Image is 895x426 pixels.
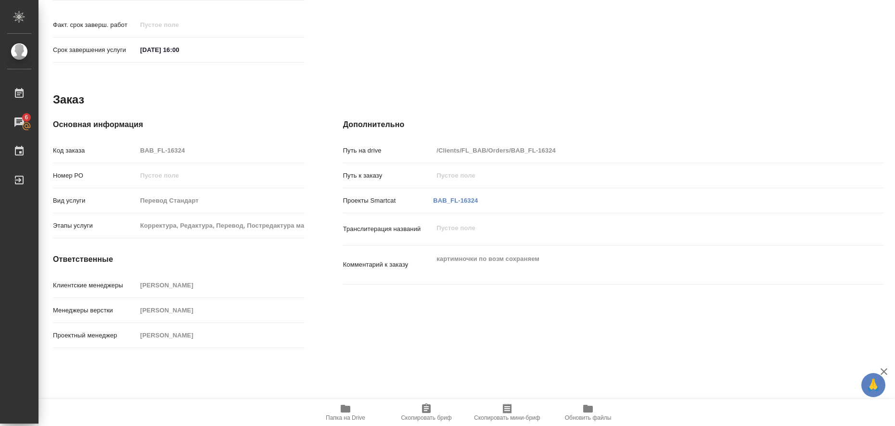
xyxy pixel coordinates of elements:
[137,18,221,32] input: Пустое поле
[474,414,540,421] span: Скопировать мини-бриф
[565,414,612,421] span: Обновить файлы
[53,281,137,290] p: Клиентские менеджеры
[53,331,137,340] p: Проектный менеджер
[343,196,434,206] p: Проекты Smartcat
[865,375,882,395] span: 🙏
[343,260,434,270] p: Комментарий к заказу
[53,254,305,265] h4: Ответственные
[305,399,386,426] button: Папка на Drive
[433,197,478,204] a: BAB_FL-16324
[343,171,434,181] p: Путь к заказу
[53,20,137,30] p: Факт. срок заверш. работ
[433,143,839,157] input: Пустое поле
[53,306,137,315] p: Менеджеры верстки
[343,146,434,155] p: Путь на drive
[326,414,365,421] span: Папка на Drive
[53,171,137,181] p: Номер РО
[53,119,305,130] h4: Основная информация
[53,196,137,206] p: Вид услуги
[137,43,221,57] input: ✎ Введи что-нибудь
[137,194,304,207] input: Пустое поле
[467,399,548,426] button: Скопировать мини-бриф
[548,399,628,426] button: Обновить файлы
[137,219,304,232] input: Пустое поле
[137,278,304,292] input: Пустое поле
[2,110,36,134] a: 6
[343,119,884,130] h4: Дополнительно
[861,373,885,397] button: 🙏
[53,92,84,107] h2: Заказ
[53,45,137,55] p: Срок завершения услуги
[137,303,304,317] input: Пустое поле
[137,168,304,182] input: Пустое поле
[19,113,34,122] span: 6
[401,414,451,421] span: Скопировать бриф
[386,399,467,426] button: Скопировать бриф
[53,221,137,231] p: Этапы услуги
[137,328,304,342] input: Пустое поле
[433,251,839,277] textarea: картимночки по возм сохраняем
[53,146,137,155] p: Код заказа
[433,168,839,182] input: Пустое поле
[137,143,304,157] input: Пустое поле
[343,224,434,234] p: Транслитерация названий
